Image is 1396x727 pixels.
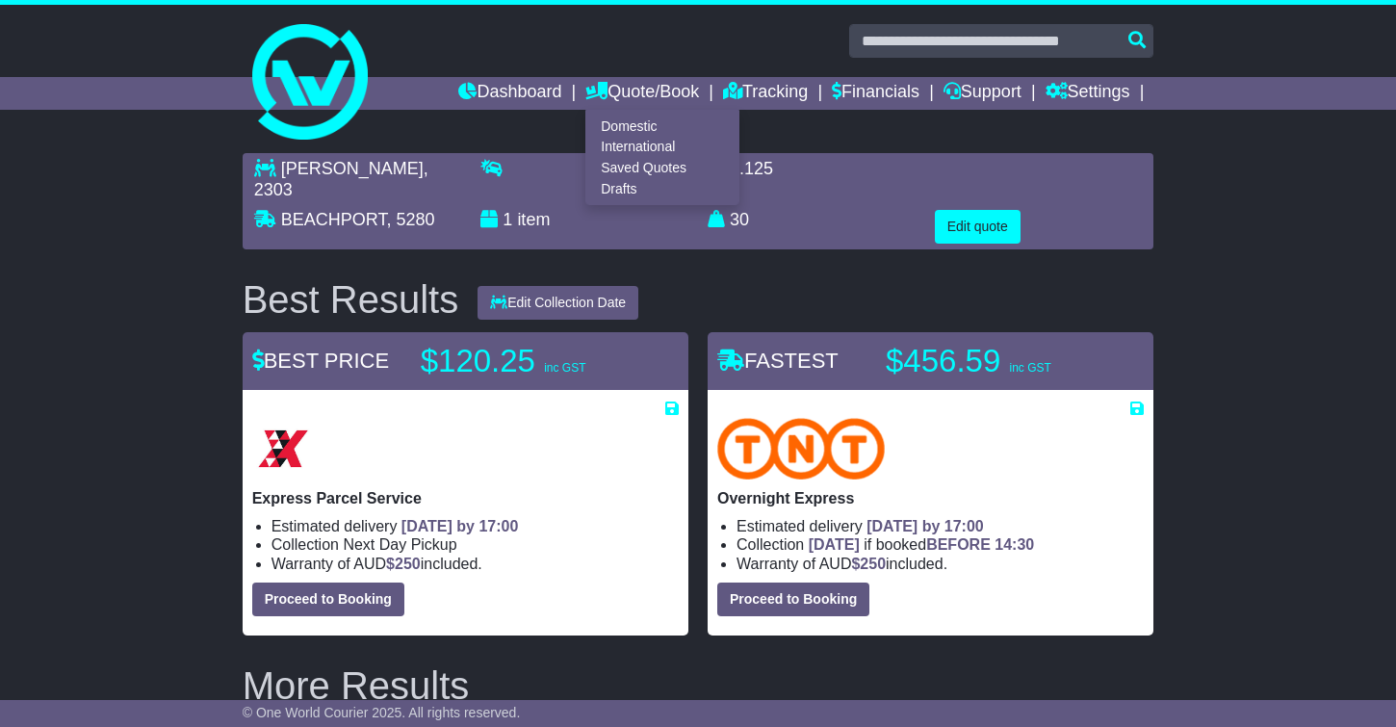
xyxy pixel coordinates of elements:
[544,361,585,375] span: inc GST
[995,536,1034,553] span: 14:30
[271,535,679,554] li: Collection
[717,489,1144,507] p: Overnight Express
[730,210,749,229] span: 30
[343,536,456,553] span: Next Day Pickup
[386,210,434,229] span: , 5280
[809,536,860,553] span: [DATE]
[737,555,1144,573] li: Warranty of AUD included.
[586,116,738,137] a: Domestic
[478,286,638,320] button: Edit Collection Date
[271,555,679,573] li: Warranty of AUD included.
[860,556,886,572] span: 250
[737,517,1144,535] li: Estimated delivery
[243,705,521,720] span: © One World Courier 2025. All rights reserved.
[233,278,469,321] div: Best Results
[717,418,885,480] img: TNT Domestic: Overnight Express
[851,556,886,572] span: $
[935,210,1021,244] button: Edit quote
[723,77,808,110] a: Tracking
[252,489,679,507] p: Express Parcel Service
[585,77,699,110] a: Quote/Book
[586,178,738,199] a: Drafts
[866,518,984,534] span: [DATE] by 17:00
[517,210,550,229] span: item
[886,342,1126,380] p: $456.59
[717,583,869,616] button: Proceed to Booking
[281,210,387,229] span: BEACHPORT
[252,583,404,616] button: Proceed to Booking
[1009,361,1050,375] span: inc GST
[386,556,421,572] span: $
[926,536,991,553] span: BEFORE
[252,349,389,373] span: BEST PRICE
[737,535,1144,554] li: Collection
[458,77,561,110] a: Dashboard
[252,418,314,480] img: Border Express: Express Parcel Service
[585,110,739,205] div: Quote/Book
[243,664,1154,707] h2: More Results
[717,349,839,373] span: FASTEST
[1046,77,1130,110] a: Settings
[586,137,738,158] a: International
[401,518,519,534] span: [DATE] by 17:00
[503,210,512,229] span: 1
[254,159,428,199] span: , 2303
[944,77,1021,110] a: Support
[730,159,773,178] span: 0.125
[281,159,424,178] span: [PERSON_NAME]
[832,77,919,110] a: Financials
[809,536,1034,553] span: if booked
[421,342,661,380] p: $120.25
[395,556,421,572] span: 250
[586,158,738,179] a: Saved Quotes
[271,517,679,535] li: Estimated delivery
